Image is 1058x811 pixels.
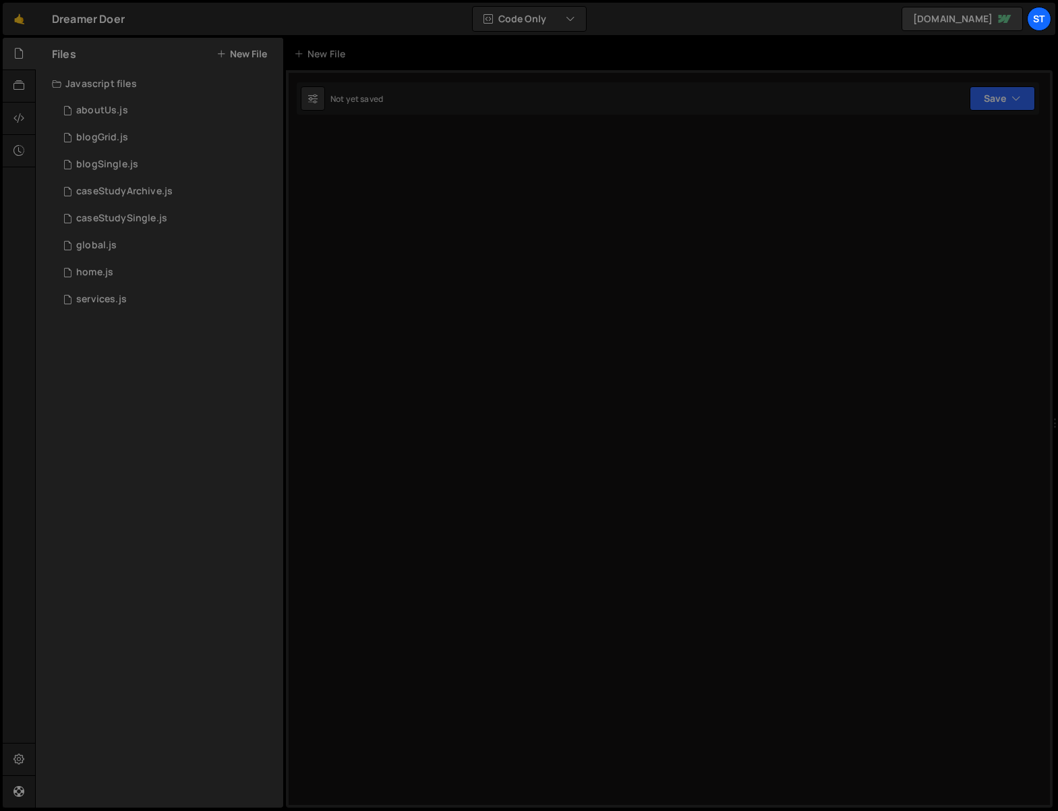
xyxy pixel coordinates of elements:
[52,47,76,61] h2: Files
[330,93,383,105] div: Not yet saved
[3,3,36,35] a: 🤙
[76,132,128,144] div: blogGrid.js
[76,267,113,279] div: home.js
[52,259,283,286] div: 14607/37969.js
[76,186,173,198] div: caseStudyArchive.js
[52,11,125,27] div: Dreamer Doer
[216,49,267,59] button: New File
[52,232,283,259] div: 14607/37968.js
[52,205,283,232] div: 14607/41637.js
[902,7,1023,31] a: [DOMAIN_NAME]
[52,178,283,205] div: 14607/41446.js
[52,286,283,313] div: 14607/45971.js
[294,47,351,61] div: New File
[76,213,167,225] div: caseStudySingle.js
[473,7,586,31] button: Code Only
[1027,7,1051,31] a: ST
[52,151,283,178] div: 14607/41089.js
[36,70,283,97] div: Javascript files
[76,293,127,306] div: services.js
[76,159,138,171] div: blogSingle.js
[76,105,128,117] div: aboutUs.js
[52,97,283,124] div: 14607/42624.js
[52,124,283,151] div: 14607/41073.js
[76,240,117,252] div: global.js
[970,86,1035,111] button: Save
